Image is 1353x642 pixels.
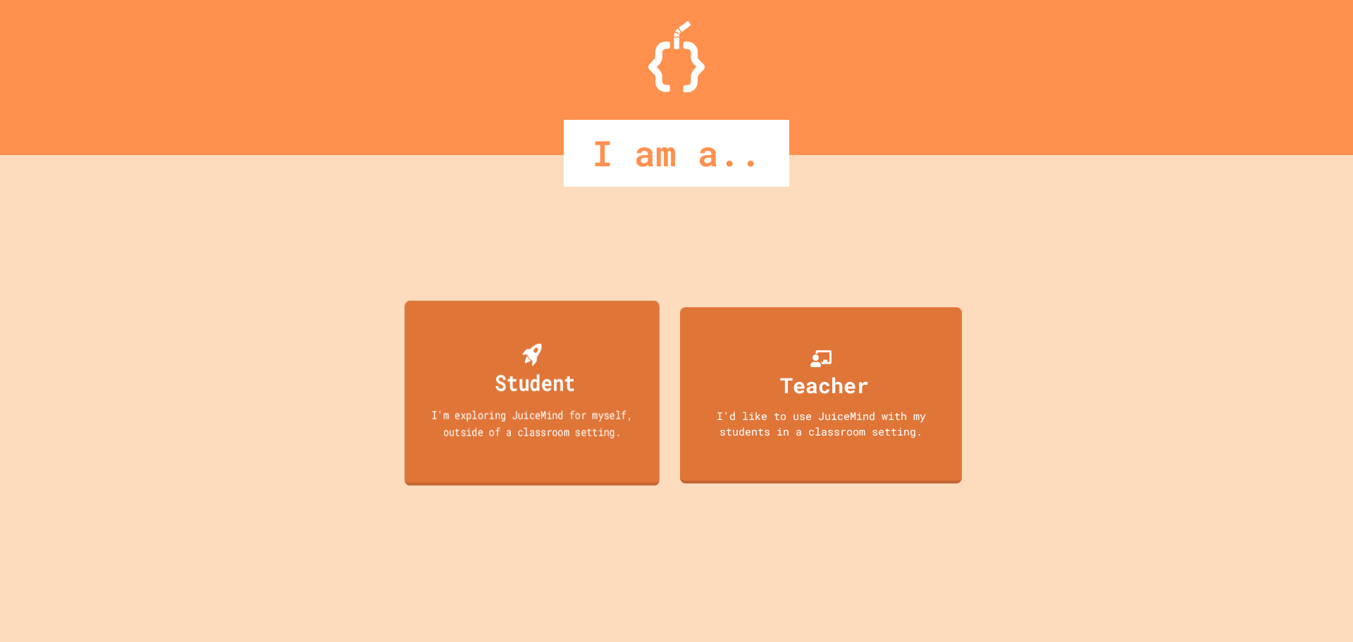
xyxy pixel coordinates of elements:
[495,366,576,399] div: Student
[564,120,789,187] div: I am a..
[780,369,869,401] div: Teacher
[694,408,948,440] div: I'd like to use JuiceMind with my students in a classroom setting.
[417,406,647,439] div: I'm exploring JuiceMind for myself, outside of a classroom setting.
[648,21,705,92] img: Logo.svg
